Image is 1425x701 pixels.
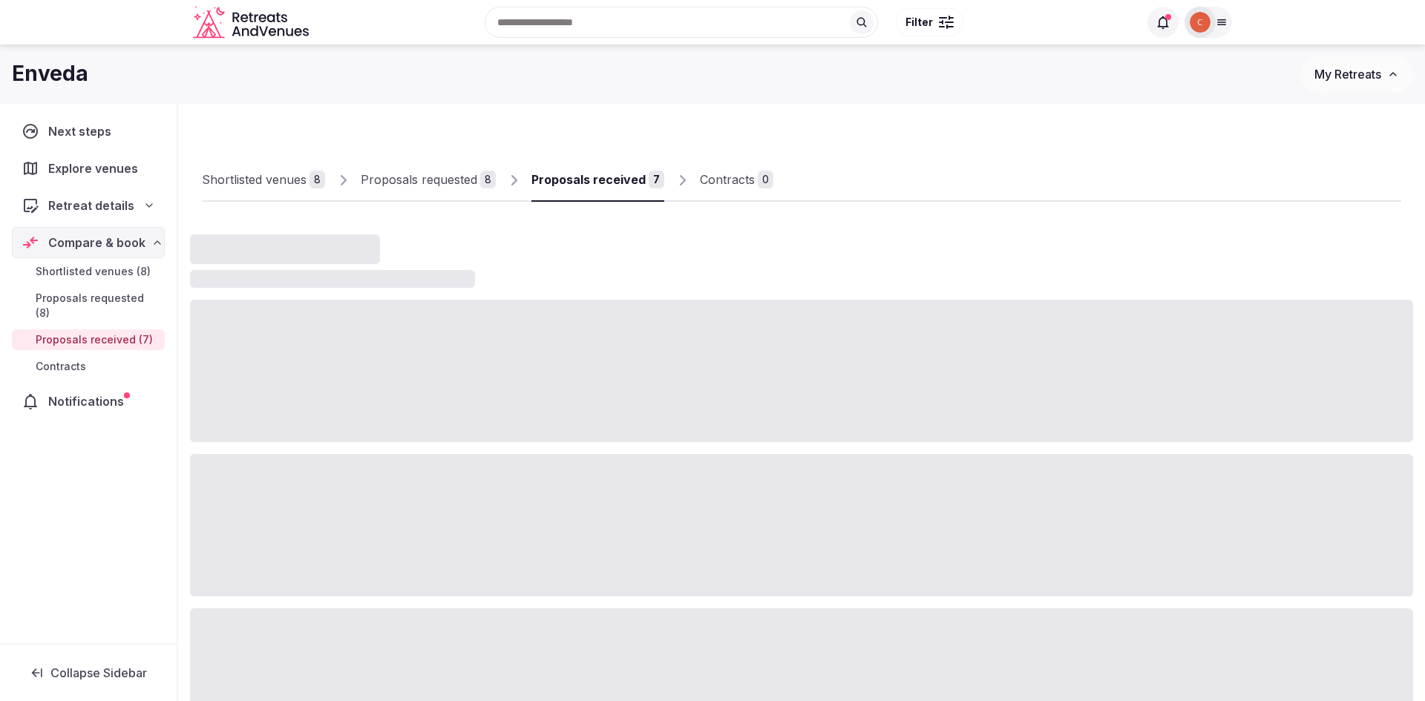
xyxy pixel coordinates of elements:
[700,159,773,202] a: Contracts0
[202,159,325,202] a: Shortlisted venues8
[12,261,165,282] a: Shortlisted venues (8)
[1190,12,1211,33] img: Catalina
[309,171,325,188] div: 8
[193,6,312,39] a: Visit the homepage
[50,665,147,680] span: Collapse Sidebar
[1300,56,1413,93] button: My Retreats
[480,171,496,188] div: 8
[48,234,145,251] span: Compare & book
[202,171,307,188] div: Shortlisted venues
[531,159,664,202] a: Proposals received7
[1314,67,1381,82] span: My Retreats
[12,116,165,147] a: Next steps
[36,359,86,374] span: Contracts
[361,171,477,188] div: Proposals requested
[896,8,963,36] button: Filter
[12,356,165,377] a: Contracts
[12,288,165,323] a: Proposals requested (8)
[48,122,117,140] span: Next steps
[649,171,664,188] div: 7
[700,171,755,188] div: Contracts
[758,171,773,188] div: 0
[193,6,312,39] svg: Retreats and Venues company logo
[48,197,134,214] span: Retreat details
[12,59,88,88] h1: Enveda
[12,386,165,417] a: Notifications
[12,153,165,184] a: Explore venues
[48,159,144,177] span: Explore venues
[361,159,496,202] a: Proposals requested8
[12,329,165,350] a: Proposals received (7)
[48,392,130,410] span: Notifications
[36,291,159,320] span: Proposals requested (8)
[36,264,151,279] span: Shortlisted venues (8)
[905,15,933,30] span: Filter
[531,171,646,188] div: Proposals received
[12,656,165,689] button: Collapse Sidebar
[36,332,153,347] span: Proposals received (7)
